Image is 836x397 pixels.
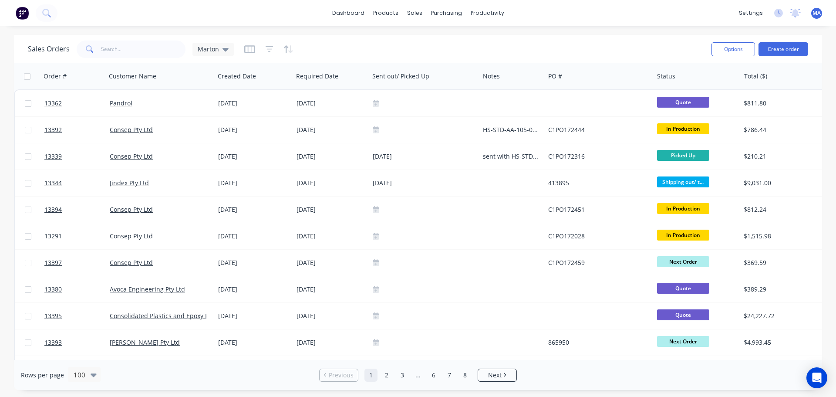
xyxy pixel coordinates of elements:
[548,152,645,161] div: C1PO172316
[110,126,153,134] a: Consep Pty Ltd
[744,312,811,320] div: $24,227.72
[548,179,645,187] div: 413895
[744,126,811,134] div: $786.44
[110,99,132,107] a: Pandrol
[380,369,393,382] a: Page 2
[657,150,709,161] span: Picked Up
[396,369,409,382] a: Page 3
[297,152,366,161] div: [DATE]
[657,203,709,214] span: In Production
[297,232,366,241] div: [DATE]
[369,7,403,20] div: products
[373,151,476,162] div: [DATE]
[110,232,153,240] a: Consep Pty Ltd
[297,258,366,267] div: [DATE]
[744,285,811,294] div: $389.29
[44,170,110,196] a: 13344
[44,338,62,347] span: 13393
[711,42,755,56] button: Options
[735,7,767,20] div: settings
[372,72,429,81] div: Sent out/ Picked Up
[548,338,645,347] div: 865950
[44,250,110,276] a: 13397
[44,232,62,241] span: 13291
[21,371,64,380] span: Rows per page
[218,285,290,294] div: [DATE]
[744,152,811,161] div: $210.21
[427,369,440,382] a: Page 6
[373,178,476,189] div: [DATE]
[320,371,358,380] a: Previous page
[328,7,369,20] a: dashboard
[44,205,62,214] span: 13394
[403,7,427,20] div: sales
[744,338,811,347] div: $4,993.45
[218,312,290,320] div: [DATE]
[218,232,290,241] div: [DATE]
[101,41,186,58] input: Search...
[411,369,425,382] a: Jump forward
[657,256,709,267] span: Next Order
[316,369,520,382] ul: Pagination
[44,72,67,81] div: Order #
[548,72,562,81] div: PO #
[218,205,290,214] div: [DATE]
[44,126,62,134] span: 13392
[110,179,149,187] a: Jindex Pty Ltd
[44,152,62,161] span: 13339
[110,312,225,320] a: Consolidated Plastics and Epoxy Pty Ltd
[478,371,516,380] a: Next page
[110,338,180,346] a: [PERSON_NAME] Pty Ltd
[44,179,62,187] span: 13344
[657,230,709,241] span: In Production
[110,205,153,214] a: Consep Pty Ltd
[812,9,821,17] span: MA
[44,99,62,108] span: 13362
[488,371,502,380] span: Next
[548,205,645,214] div: C1PO172451
[548,232,645,241] div: C1PO172028
[657,283,709,294] span: Quote
[44,258,62,267] span: 13397
[109,72,156,81] div: Customer Name
[297,338,366,347] div: [DATE]
[218,99,290,108] div: [DATE]
[44,90,110,116] a: 13362
[297,126,366,134] div: [DATE]
[297,285,366,294] div: [DATE]
[218,72,256,81] div: Created Date
[297,179,366,187] div: [DATE]
[218,179,290,187] div: [DATE]
[744,258,811,267] div: $369.59
[297,312,366,320] div: [DATE]
[198,44,219,54] span: Marton
[44,276,110,302] a: 13380
[466,7,509,20] div: productivity
[657,309,709,320] span: Quote
[483,72,500,81] div: Notes
[548,126,645,134] div: C1PO172444
[744,205,811,214] div: $812.24
[110,152,153,160] a: Consep Pty Ltd
[44,117,110,143] a: 13392
[806,367,827,388] div: Open Intercom Messenger
[483,126,538,134] div: HS-STD-AA-105-001
[44,312,62,320] span: 13395
[483,152,538,161] div: sent with HS-STD-105-001 on the [DATE]
[44,223,110,249] a: 13291
[548,258,645,267] div: C1PO172459
[744,72,767,81] div: Total ($)
[28,45,70,53] h1: Sales Orders
[16,7,29,20] img: Factory
[44,329,110,356] a: 13393
[329,371,354,380] span: Previous
[110,285,185,293] a: Avoca Engineering Pty Ltd
[427,7,466,20] div: purchasing
[218,152,290,161] div: [DATE]
[44,143,110,170] a: 13339
[296,72,338,81] div: Required Date
[657,123,709,134] span: In Production
[297,205,366,214] div: [DATE]
[744,232,811,241] div: $1,515.98
[44,303,110,329] a: 13395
